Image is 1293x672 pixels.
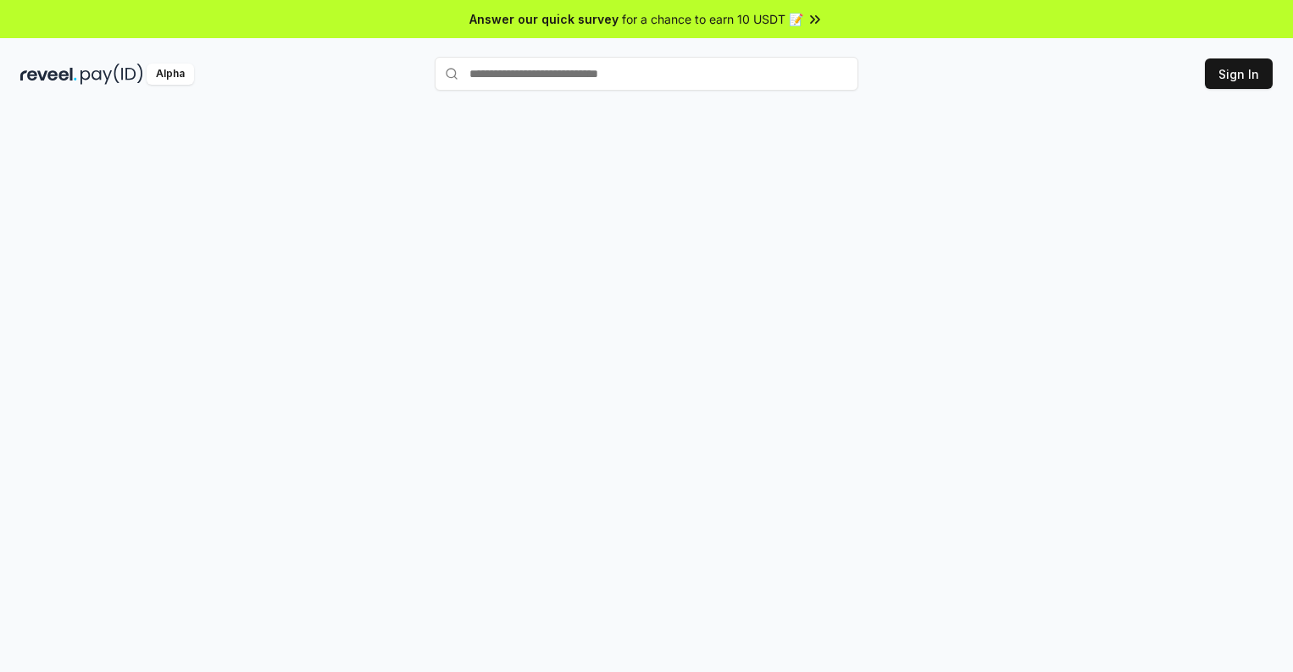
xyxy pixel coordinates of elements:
[80,64,143,85] img: pay_id
[20,64,77,85] img: reveel_dark
[147,64,194,85] div: Alpha
[622,10,803,28] span: for a chance to earn 10 USDT 📝
[469,10,619,28] span: Answer our quick survey
[1205,58,1273,89] button: Sign In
